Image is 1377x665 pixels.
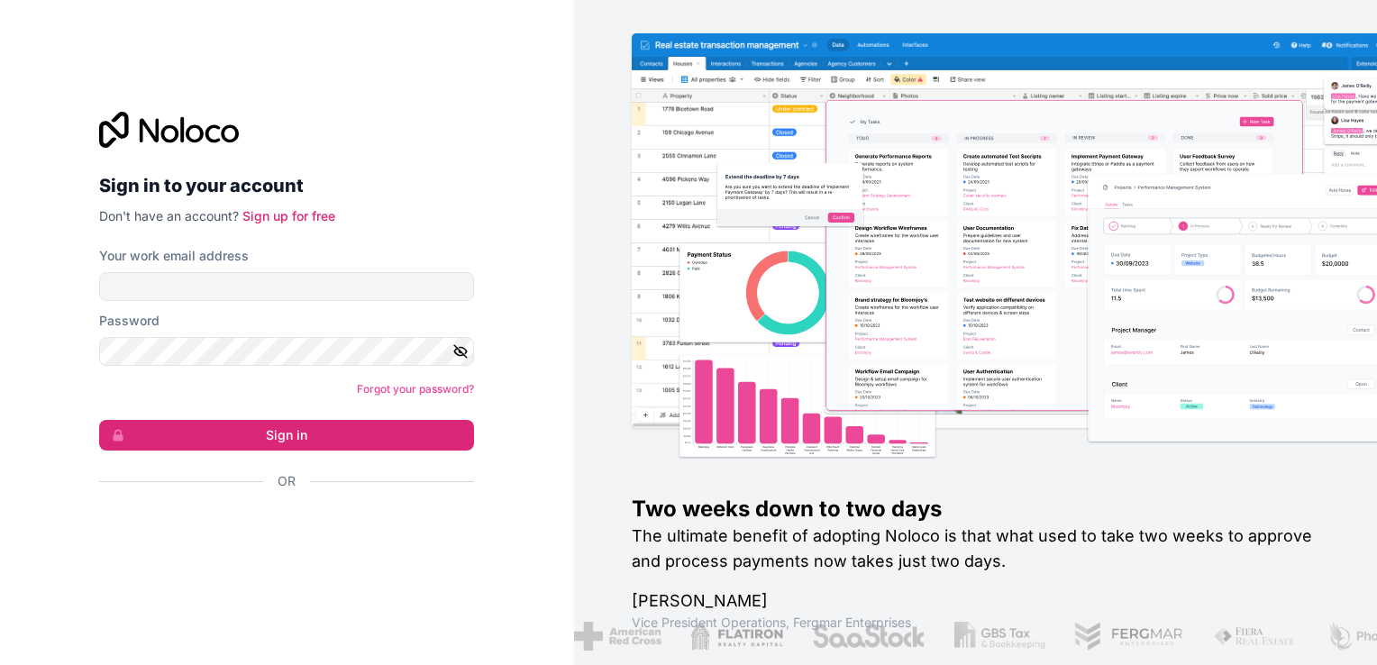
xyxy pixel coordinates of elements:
input: Email address [99,272,474,301]
h1: Two weeks down to two days [632,495,1319,524]
iframe: Botón Iniciar sesión con Google [90,510,469,550]
a: Forgot your password? [357,382,474,396]
img: /assets/saastock-C6Zbiodz.png [812,622,926,651]
img: /assets/gbstax-C-GtDUiK.png [954,622,1046,651]
button: Sign in [99,420,474,451]
span: Don't have an account? [99,208,239,223]
h1: Vice President Operations , Fergmar Enterprises [632,614,1319,632]
input: Password [99,337,474,366]
label: Your work email address [99,247,249,265]
span: Or [278,472,296,490]
a: Sign up for free [242,208,335,223]
h2: Sign in to your account [99,169,474,202]
h2: The ultimate benefit of adopting Noloco is that what used to take two weeks to approve and proces... [632,524,1319,574]
label: Password [99,312,160,330]
img: /assets/flatiron-C8eUkumj.png [690,622,784,651]
img: /assets/fergmar-CudnrXN5.png [1074,622,1184,651]
img: /assets/american-red-cross-BAupjrZR.png [573,622,661,651]
img: /assets/fiera-fwj2N5v4.png [1213,622,1298,651]
h1: [PERSON_NAME] [632,588,1319,614]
